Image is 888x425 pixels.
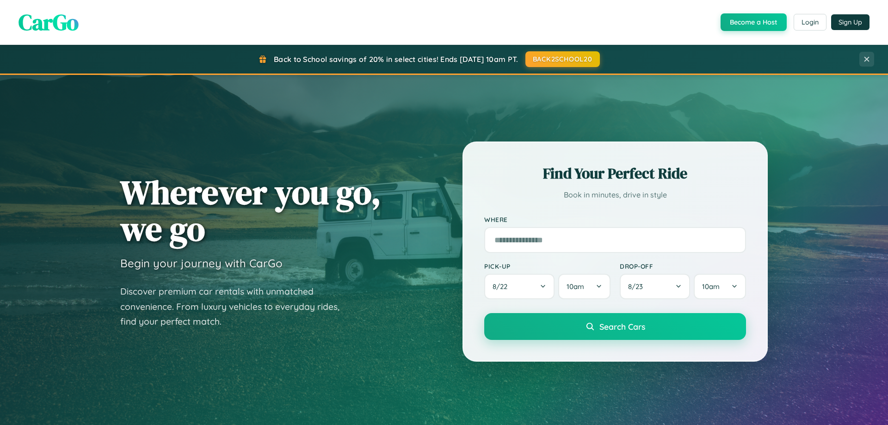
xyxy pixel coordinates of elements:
span: 8 / 23 [628,282,647,291]
button: Search Cars [484,313,746,340]
label: Pick-up [484,262,610,270]
h2: Find Your Perfect Ride [484,163,746,184]
h1: Wherever you go, we go [120,174,381,247]
span: Back to School savings of 20% in select cities! Ends [DATE] 10am PT. [274,55,518,64]
button: BACK2SCHOOL20 [525,51,600,67]
label: Where [484,216,746,223]
button: 8/22 [484,274,555,299]
button: Become a Host [721,13,787,31]
button: 10am [694,274,746,299]
button: 10am [558,274,610,299]
span: CarGo [18,7,79,37]
p: Book in minutes, drive in style [484,188,746,202]
button: 8/23 [620,274,690,299]
button: Sign Up [831,14,869,30]
p: Discover premium car rentals with unmatched convenience. From luxury vehicles to everyday rides, ... [120,284,351,329]
span: 10am [567,282,584,291]
label: Drop-off [620,262,746,270]
span: 8 / 22 [493,282,512,291]
h3: Begin your journey with CarGo [120,256,283,270]
span: Search Cars [599,321,645,332]
button: Login [794,14,826,31]
span: 10am [702,282,720,291]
